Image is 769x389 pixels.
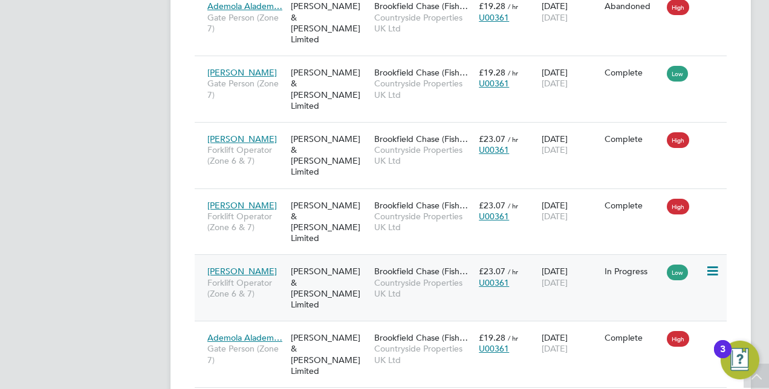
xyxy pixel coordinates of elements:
[667,199,689,214] span: High
[374,67,468,78] span: Brookfield Chase (Fish…
[207,332,282,343] span: Ademola Aladem…
[374,200,468,211] span: Brookfield Chase (Fish…
[479,12,509,23] span: U00361
[508,2,518,11] span: / hr
[288,326,371,382] div: [PERSON_NAME] & [PERSON_NAME] Limited
[479,266,505,277] span: £23.07
[207,1,282,11] span: Ademola Aladem…
[374,343,473,365] span: Countryside Properties UK Ltd
[207,144,285,166] span: Forklift Operator (Zone 6 & 7)
[539,194,602,228] div: [DATE]
[508,267,518,276] span: / hr
[605,332,661,343] div: Complete
[207,211,285,233] span: Forklift Operator (Zone 6 & 7)
[288,127,371,184] div: [PERSON_NAME] & [PERSON_NAME] Limited
[542,277,568,288] span: [DATE]
[207,78,285,100] span: Gate Person (Zone 7)
[479,332,505,343] span: £19.28
[288,61,371,117] div: [PERSON_NAME] & [PERSON_NAME] Limited
[207,343,285,365] span: Gate Person (Zone 7)
[374,266,468,277] span: Brookfield Chase (Fish…
[605,200,661,211] div: Complete
[479,211,509,222] span: U00361
[288,194,371,250] div: [PERSON_NAME] & [PERSON_NAME] Limited
[479,343,509,354] span: U00361
[508,333,518,342] span: / hr
[479,1,505,11] span: £19.28
[207,67,277,78] span: [PERSON_NAME]
[720,349,725,365] div: 3
[288,260,371,316] div: [PERSON_NAME] & [PERSON_NAME] Limited
[605,1,661,11] div: Abandoned
[207,277,285,299] span: Forklift Operator (Zone 6 & 7)
[542,12,568,23] span: [DATE]
[721,341,759,379] button: Open Resource Center, 3 new notifications
[605,67,661,78] div: Complete
[508,68,518,77] span: / hr
[479,78,509,89] span: U00361
[508,201,518,210] span: / hr
[204,127,727,137] a: [PERSON_NAME]Forklift Operator (Zone 6 & 7)[PERSON_NAME] & [PERSON_NAME] LimitedBrookfield Chase ...
[207,200,277,211] span: [PERSON_NAME]
[542,343,568,354] span: [DATE]
[479,200,505,211] span: £23.07
[204,326,727,336] a: Ademola Aladem…Gate Person (Zone 7)[PERSON_NAME] & [PERSON_NAME] LimitedBrookfield Chase (Fish…Co...
[539,61,602,95] div: [DATE]
[539,127,602,161] div: [DATE]
[508,135,518,144] span: / hr
[542,78,568,89] span: [DATE]
[374,1,468,11] span: Brookfield Chase (Fish…
[374,133,468,144] span: Brookfield Chase (Fish…
[539,326,602,360] div: [DATE]
[204,60,727,71] a: [PERSON_NAME]Gate Person (Zone 7)[PERSON_NAME] & [PERSON_NAME] LimitedBrookfield Chase (Fish…Coun...
[374,12,473,34] span: Countryside Properties UK Ltd
[667,66,688,82] span: Low
[667,265,688,280] span: Low
[479,144,509,155] span: U00361
[539,260,602,294] div: [DATE]
[374,332,468,343] span: Brookfield Chase (Fish…
[542,144,568,155] span: [DATE]
[204,193,727,204] a: [PERSON_NAME]Forklift Operator (Zone 6 & 7)[PERSON_NAME] & [PERSON_NAME] LimitedBrookfield Chase ...
[204,259,727,269] a: [PERSON_NAME]Forklift Operator (Zone 6 & 7)[PERSON_NAME] & [PERSON_NAME] LimitedBrookfield Chase ...
[542,211,568,222] span: [DATE]
[374,211,473,233] span: Countryside Properties UK Ltd
[207,133,277,144] span: [PERSON_NAME]
[207,12,285,34] span: Gate Person (Zone 7)
[479,67,505,78] span: £19.28
[605,133,661,144] div: Complete
[207,266,277,277] span: [PERSON_NAME]
[374,144,473,166] span: Countryside Properties UK Ltd
[605,266,661,277] div: In Progress
[667,331,689,347] span: High
[479,277,509,288] span: U00361
[374,78,473,100] span: Countryside Properties UK Ltd
[374,277,473,299] span: Countryside Properties UK Ltd
[479,133,505,144] span: £23.07
[667,132,689,148] span: High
